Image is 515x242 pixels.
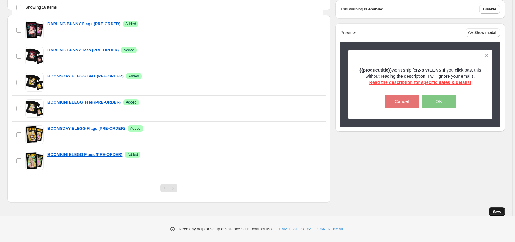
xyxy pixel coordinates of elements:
span: Added [126,100,136,105]
button: Save [489,207,505,216]
img: BOOMKINI ELEGG Flags (PRE-ORDER) [25,152,44,170]
img: DARLING BUNNY Flags (PRE-ORDER) [25,21,44,39]
button: Cancel [385,95,419,108]
strong: 2-8 WEEKS! [418,68,443,73]
span: Read the description for specific dates & details! [369,80,471,85]
span: Added [124,48,134,53]
span: Disable [483,7,496,12]
span: Show modal [474,30,496,35]
span: Save [493,209,501,214]
a: DARLING BUNNY Tees (PRE-ORDER) [47,47,119,53]
p: This warning is [340,6,367,12]
a: DARLING BUNNY Flags (PRE-ORDER) [47,21,120,27]
span: Added [128,74,139,79]
strong: enabled [368,6,383,12]
img: BOOMSDAY ELEGG Tees (PRE-ORDER) [25,73,44,92]
img: DARLING BUNNY Tees (PRE-ORDER) [25,47,44,65]
button: Disable [479,5,500,14]
img: BOOMSDAY ELEGG Flags (PRE-ORDER) [25,125,44,144]
p: won't ship for If you click past this without reading the description, I will ignore your emails. [359,67,481,85]
span: Added [125,22,136,26]
h2: Preview [340,30,356,35]
a: BOOMSDAY ELEGG Tees (PRE-ORDER) [47,73,124,79]
strong: {{product.title}} [359,68,392,73]
img: BOOMKINI ELEGG Tees (PRE-ORDER) [25,99,44,118]
a: BOOMSDAY ELEGG Flags (PRE-ORDER) [47,125,125,132]
span: Added [130,126,141,131]
a: [EMAIL_ADDRESS][DOMAIN_NAME] [278,226,346,232]
button: OK [422,95,456,108]
a: BOOMKINI ELEGG Flags (PRE-ORDER) [47,152,122,158]
a: BOOMKINI ELEGG Tees (PRE-ORDER) [47,99,121,105]
span: Added [127,152,138,157]
button: Show modal [466,28,500,37]
span: Showing 16 items [26,5,57,10]
nav: Pagination [160,184,177,192]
